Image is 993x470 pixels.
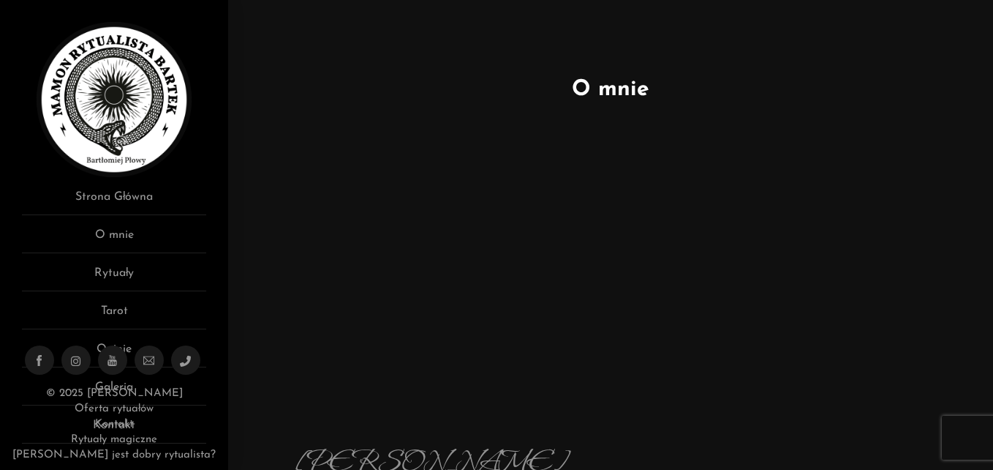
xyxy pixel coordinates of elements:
a: Oferta rytuałów [75,403,154,414]
a: Strona Główna [22,188,206,215]
a: O mnie [22,226,206,253]
a: [PERSON_NAME] jest dobry rytualista? [12,450,216,460]
a: Rytuały magiczne [71,434,157,445]
h1: O mnie [250,73,971,106]
a: Tarot [22,302,206,329]
a: Rytuały [22,264,206,291]
img: Rytualista Bartek [37,22,192,177]
a: Kontakt [95,419,133,430]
